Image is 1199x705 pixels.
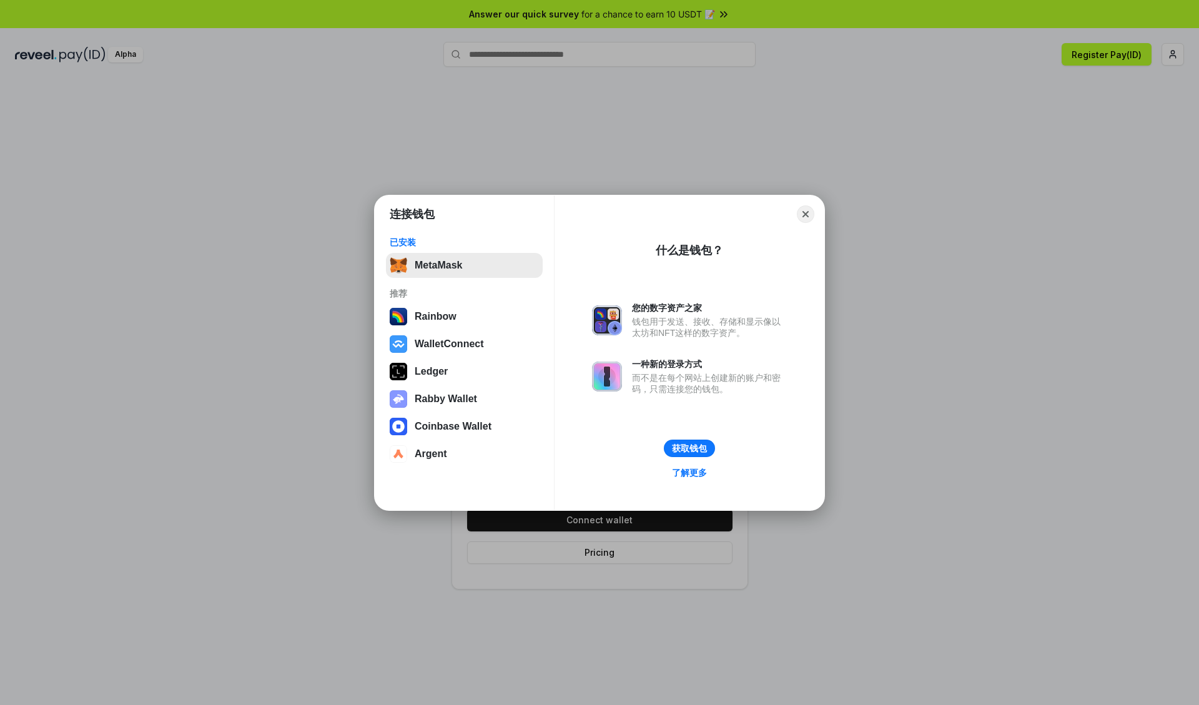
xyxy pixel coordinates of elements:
[415,311,456,322] div: Rainbow
[386,441,543,466] button: Argent
[664,440,715,457] button: 获取钱包
[415,393,477,405] div: Rabby Wallet
[386,332,543,357] button: WalletConnect
[390,418,407,435] img: svg+xml,%3Csvg%20width%3D%2228%22%20height%3D%2228%22%20viewBox%3D%220%200%2028%2028%22%20fill%3D...
[415,338,484,350] div: WalletConnect
[390,363,407,380] img: svg+xml,%3Csvg%20xmlns%3D%22http%3A%2F%2Fwww.w3.org%2F2000%2Fsvg%22%20width%3D%2228%22%20height%3...
[390,237,539,248] div: 已安装
[390,257,407,274] img: svg+xml,%3Csvg%20fill%3D%22none%22%20height%3D%2233%22%20viewBox%3D%220%200%2035%2033%22%20width%...
[632,372,787,395] div: 而不是在每个网站上创建新的账户和密码，只需连接您的钱包。
[672,443,707,454] div: 获取钱包
[592,362,622,392] img: svg+xml,%3Csvg%20xmlns%3D%22http%3A%2F%2Fwww.w3.org%2F2000%2Fsvg%22%20fill%3D%22none%22%20viewBox...
[664,465,714,481] a: 了解更多
[415,448,447,460] div: Argent
[672,467,707,478] div: 了解更多
[592,305,622,335] img: svg+xml,%3Csvg%20xmlns%3D%22http%3A%2F%2Fwww.w3.org%2F2000%2Fsvg%22%20fill%3D%22none%22%20viewBox...
[390,445,407,463] img: svg+xml,%3Csvg%20width%3D%2228%22%20height%3D%2228%22%20viewBox%3D%220%200%2028%2028%22%20fill%3D...
[386,414,543,439] button: Coinbase Wallet
[386,253,543,278] button: MetaMask
[386,304,543,329] button: Rainbow
[415,260,462,271] div: MetaMask
[415,366,448,377] div: Ledger
[386,387,543,412] button: Rabby Wallet
[632,302,787,313] div: 您的数字资产之家
[390,390,407,408] img: svg+xml,%3Csvg%20xmlns%3D%22http%3A%2F%2Fwww.w3.org%2F2000%2Fsvg%22%20fill%3D%22none%22%20viewBox...
[632,316,787,338] div: 钱包用于发送、接收、存储和显示像以太坊和NFT这样的数字资产。
[632,358,787,370] div: 一种新的登录方式
[390,335,407,353] img: svg+xml,%3Csvg%20width%3D%2228%22%20height%3D%2228%22%20viewBox%3D%220%200%2028%2028%22%20fill%3D...
[390,207,435,222] h1: 连接钱包
[415,421,491,432] div: Coinbase Wallet
[797,205,814,223] button: Close
[390,288,539,299] div: 推荐
[386,359,543,384] button: Ledger
[390,308,407,325] img: svg+xml,%3Csvg%20width%3D%22120%22%20height%3D%22120%22%20viewBox%3D%220%200%20120%20120%22%20fil...
[656,243,723,258] div: 什么是钱包？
